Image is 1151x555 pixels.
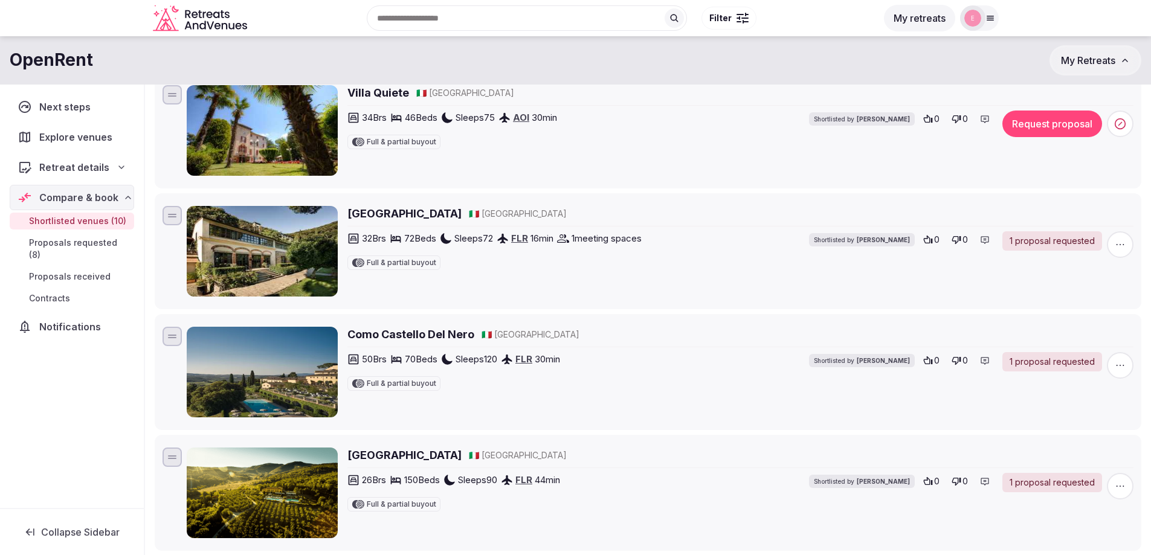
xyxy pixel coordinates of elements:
[1002,352,1102,371] a: 1 proposal requested
[367,259,436,266] span: Full & partial buyout
[367,501,436,508] span: Full & partial buyout
[429,87,514,99] span: [GEOGRAPHIC_DATA]
[920,352,943,369] button: 0
[456,111,495,124] span: Sleeps 75
[482,329,492,339] span: 🇮🇹
[10,234,134,263] a: Proposals requested (8)
[469,208,479,220] button: 🇮🇹
[187,448,338,538] img: Villa La Palagina
[347,85,409,100] a: Villa Quiete
[701,7,756,30] button: Filter
[532,111,557,124] span: 30 min
[809,112,915,126] div: Shortlisted by
[535,473,560,486] span: 44 min
[948,231,972,248] button: 0
[920,473,943,490] button: 0
[469,208,479,219] span: 🇮🇹
[809,354,915,367] div: Shortlisted by
[920,231,943,248] button: 0
[367,138,436,146] span: Full & partial buyout
[482,449,567,461] span: [GEOGRAPHIC_DATA]
[948,111,972,127] button: 0
[347,206,462,221] a: [GEOGRAPHIC_DATA]
[187,327,338,417] img: Como Castello Del Nero
[39,100,95,114] span: Next steps
[347,448,462,463] a: [GEOGRAPHIC_DATA]
[513,112,529,123] a: AOI
[1061,54,1115,66] span: My Retreats
[934,354,940,367] span: 0
[1049,45,1141,75] button: My Retreats
[362,111,387,124] span: 34 Brs
[10,268,134,285] a: Proposals received
[962,234,968,246] span: 0
[458,473,497,486] span: Sleeps 90
[405,353,437,365] span: 70 Beds
[962,354,968,367] span: 0
[535,353,560,365] span: 30 min
[39,319,106,334] span: Notifications
[10,124,134,150] a: Explore venues
[709,12,732,24] span: Filter
[10,48,93,72] h1: OpenRent
[1002,231,1102,251] a: 1 proposal requested
[362,473,386,486] span: 26 Brs
[469,449,479,461] button: 🇮🇹
[515,474,532,486] a: FLR
[948,352,972,369] button: 0
[454,232,493,245] span: Sleeps 72
[347,327,474,342] a: Como Castello Del Nero
[1002,111,1102,137] button: Request proposal
[404,473,440,486] span: 150 Beds
[29,237,129,261] span: Proposals requested (8)
[153,5,250,32] svg: Retreats and Venues company logo
[469,450,479,460] span: 🇮🇹
[809,233,915,246] div: Shortlisted by
[362,232,386,245] span: 32 Brs
[530,232,553,245] span: 16 min
[964,10,981,27] img: ella.dakin
[920,111,943,127] button: 0
[948,473,972,490] button: 0
[39,190,118,205] span: Compare & book
[405,111,437,124] span: 46 Beds
[187,85,338,176] img: Villa Quiete
[482,329,492,341] button: 🇮🇹
[1002,473,1102,492] a: 1 proposal requested
[416,87,427,99] button: 🇮🇹
[10,213,134,229] a: Shortlisted venues (10)
[29,215,126,227] span: Shortlisted venues (10)
[416,88,427,98] span: 🇮🇹
[41,526,120,538] span: Collapse Sidebar
[404,232,436,245] span: 72 Beds
[153,5,250,32] a: Visit the homepage
[857,236,910,244] span: [PERSON_NAME]
[10,290,134,307] a: Contracts
[572,232,642,245] span: 1 meeting spaces
[10,94,134,120] a: Next steps
[511,233,528,244] a: FLR
[10,519,134,545] button: Collapse Sidebar
[884,12,955,24] a: My retreats
[29,271,111,283] span: Proposals received
[857,356,910,365] span: [PERSON_NAME]
[809,475,915,488] div: Shortlisted by
[934,475,940,487] span: 0
[515,353,532,365] a: FLR
[39,130,117,144] span: Explore venues
[884,5,955,31] button: My retreats
[962,475,968,487] span: 0
[934,234,940,246] span: 0
[857,115,910,123] span: [PERSON_NAME]
[857,477,910,486] span: [PERSON_NAME]
[482,208,567,220] span: [GEOGRAPHIC_DATA]
[934,113,940,125] span: 0
[187,206,338,297] img: FH55 Hotel Villa Fiesole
